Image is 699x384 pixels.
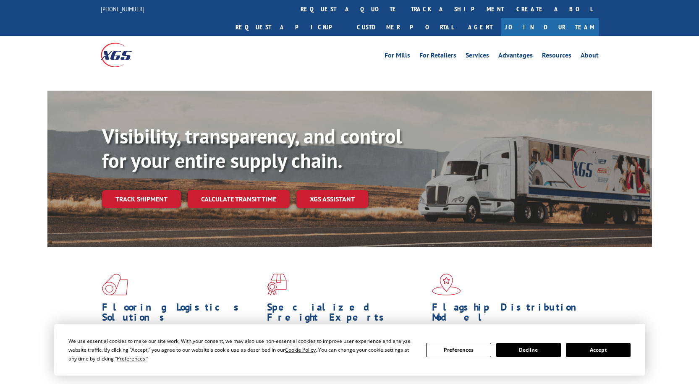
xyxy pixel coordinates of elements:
[296,190,368,208] a: XGS ASSISTANT
[188,190,290,208] a: Calculate transit time
[419,52,456,61] a: For Retailers
[496,343,561,357] button: Decline
[267,274,287,295] img: xgs-icon-focused-on-flooring-red
[466,52,489,61] a: Services
[498,52,533,61] a: Advantages
[542,52,571,61] a: Resources
[101,5,144,13] a: [PHONE_NUMBER]
[267,302,426,327] h1: Specialized Freight Experts
[229,18,351,36] a: Request a pickup
[460,18,501,36] a: Agent
[68,337,416,363] div: We use essential cookies to make our site work. With your consent, we may also use non-essential ...
[102,123,402,173] b: Visibility, transparency, and control for your entire supply chain.
[426,343,491,357] button: Preferences
[117,355,145,362] span: Preferences
[54,324,645,376] div: Cookie Consent Prompt
[285,346,316,353] span: Cookie Policy
[102,302,261,327] h1: Flooring Logistics Solutions
[102,274,128,295] img: xgs-icon-total-supply-chain-intelligence-red
[566,343,631,357] button: Accept
[432,302,591,327] h1: Flagship Distribution Model
[102,190,181,208] a: Track shipment
[385,52,410,61] a: For Mills
[581,52,599,61] a: About
[351,18,460,36] a: Customer Portal
[432,274,461,295] img: xgs-icon-flagship-distribution-model-red
[501,18,599,36] a: Join Our Team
